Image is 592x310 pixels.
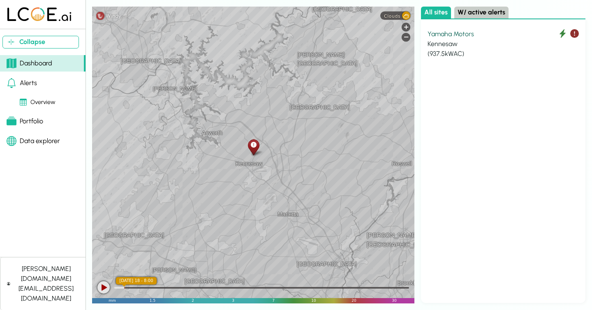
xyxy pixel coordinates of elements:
button: Collapse [2,36,79,49]
div: [DATE] 18 - 8:00 [116,277,156,285]
div: ( 937.5 kWAC) [428,49,579,59]
button: Yamaha Motors Kennesaw (937.5kWAC) [424,26,582,62]
div: [PERSON_NAME][DOMAIN_NAME][EMAIL_ADDRESS][DOMAIN_NAME] [14,264,79,303]
div: Zoom out [402,33,410,42]
div: Kennesaw [246,138,261,156]
div: Alerts [7,78,37,88]
div: Yamaha Motors [428,29,579,39]
span: Clouds [384,13,400,19]
div: Kennesaw [428,39,579,49]
div: Select site list category [421,7,585,19]
div: local time [116,277,156,285]
div: Portfolio [7,116,43,126]
div: Dashboard [7,58,52,68]
div: Zoom in [402,23,410,31]
button: All sites [421,7,451,19]
div: Overview [20,98,55,107]
button: W/ active alerts [454,7,509,19]
div: Data explorer [7,136,60,146]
